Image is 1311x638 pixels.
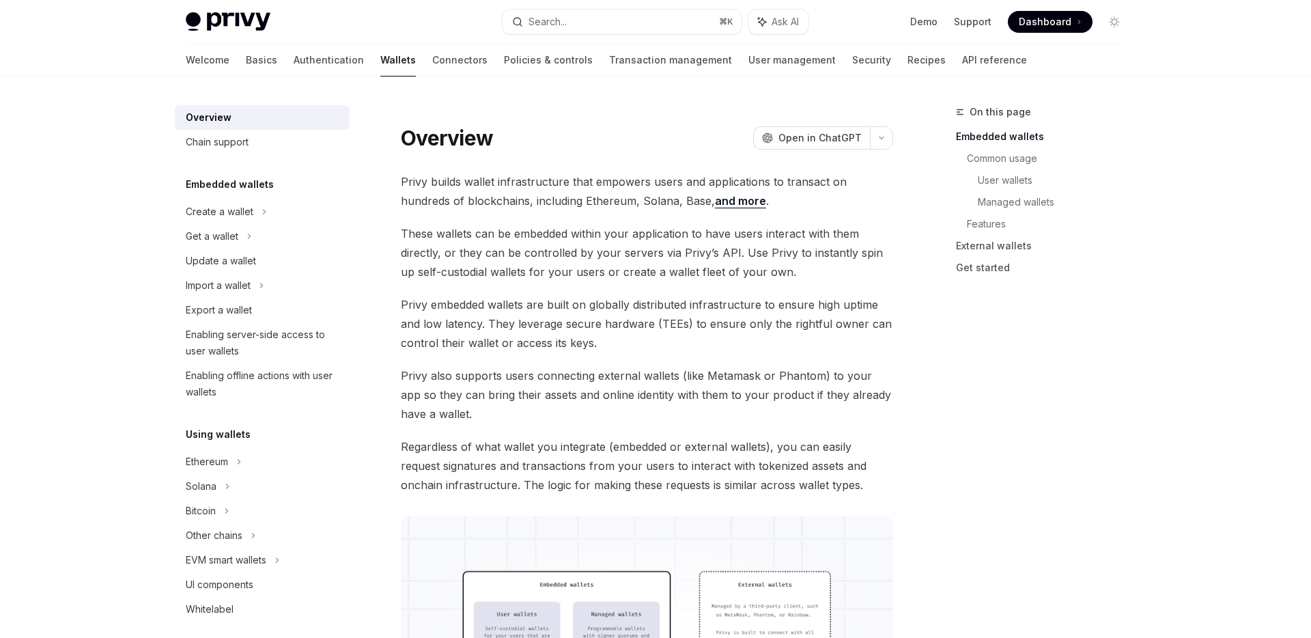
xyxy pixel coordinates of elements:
[186,12,270,31] img: light logo
[954,15,991,29] a: Support
[401,295,893,352] span: Privy embedded wallets are built on globally distributed infrastructure to ensure high uptime and...
[175,105,350,130] a: Overview
[186,478,216,495] div: Solana
[186,327,341,359] div: Enabling server-side access to user wallets
[186,454,228,470] div: Ethereum
[186,527,242,544] div: Other chains
[1008,11,1092,33] a: Dashboard
[910,15,938,29] a: Demo
[175,298,350,322] a: Export a wallet
[748,10,808,34] button: Ask AI
[528,14,567,30] div: Search...
[504,44,593,77] a: Policies & controls
[772,15,799,29] span: Ask AI
[186,204,253,220] div: Create a wallet
[956,126,1136,148] a: Embedded wallets
[970,104,1031,120] span: On this page
[1103,11,1125,33] button: Toggle dark mode
[401,437,893,495] span: Regardless of what wallet you integrate (embedded or external wallets), you can easily request si...
[401,366,893,424] span: Privy also supports users connecting external wallets (like Metamask or Phantom) to your app so t...
[246,44,277,77] a: Basics
[715,194,766,208] a: and more
[186,176,274,193] h5: Embedded wallets
[186,228,238,245] div: Get a wallet
[967,148,1136,169] a: Common usage
[175,572,350,597] a: UI components
[956,257,1136,279] a: Get started
[186,134,249,150] div: Chain support
[962,44,1027,77] a: API reference
[175,597,350,622] a: Whitelabel
[1019,15,1071,29] span: Dashboard
[186,601,234,618] div: Whitelabel
[978,169,1136,191] a: User wallets
[186,426,251,443] h5: Using wallets
[967,213,1136,235] a: Features
[401,126,493,150] h1: Overview
[401,224,893,281] span: These wallets can be embedded within your application to have users interact with them directly, ...
[186,552,266,568] div: EVM smart wallets
[175,322,350,363] a: Enabling server-side access to user wallets
[186,302,252,318] div: Export a wallet
[852,44,891,77] a: Security
[401,172,893,210] span: Privy builds wallet infrastructure that empowers users and applications to transact on hundreds o...
[175,249,350,273] a: Update a wallet
[748,44,836,77] a: User management
[380,44,416,77] a: Wallets
[186,277,251,294] div: Import a wallet
[175,130,350,154] a: Chain support
[719,16,733,27] span: ⌘ K
[186,577,253,593] div: UI components
[778,131,862,145] span: Open in ChatGPT
[186,253,256,269] div: Update a wallet
[432,44,488,77] a: Connectors
[978,191,1136,213] a: Managed wallets
[186,367,341,400] div: Enabling offline actions with user wallets
[907,44,946,77] a: Recipes
[175,363,350,404] a: Enabling offline actions with user wallets
[753,126,870,150] button: Open in ChatGPT
[186,109,231,126] div: Overview
[503,10,742,34] button: Search...⌘K
[186,503,216,519] div: Bitcoin
[294,44,364,77] a: Authentication
[609,44,732,77] a: Transaction management
[956,235,1136,257] a: External wallets
[186,44,229,77] a: Welcome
